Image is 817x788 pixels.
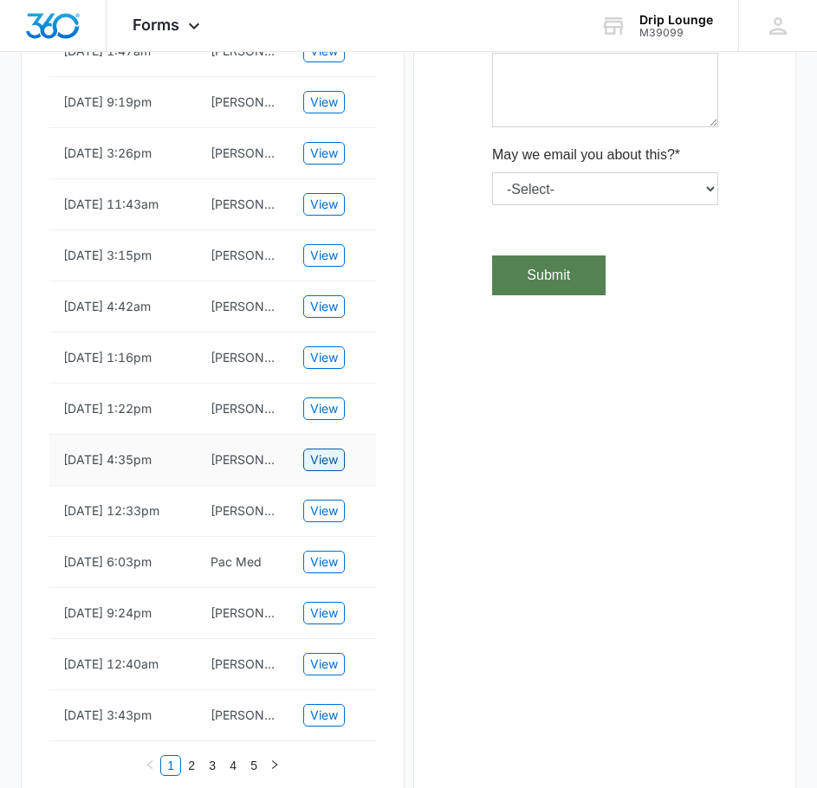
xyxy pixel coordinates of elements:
div: account id [639,27,713,39]
span: Phone [23,219,62,234]
span: View [310,706,338,725]
li: 1 [160,755,181,776]
td: [DATE] 3:26pm [49,128,197,179]
td: Frank Guillermo [197,486,289,537]
button: View [303,346,345,369]
button: View [303,244,345,267]
td: Steve Bunker [197,281,289,333]
button: Submit [23,544,136,584]
span: Submit [57,556,101,571]
td: [DATE] 4:35pm [49,435,197,486]
button: View [303,397,345,420]
li: 4 [223,755,243,776]
span: View [310,501,338,520]
td: Pac Med [197,537,289,588]
td: Miguelina Meireles [197,230,289,281]
td: marissa camarillo [197,435,289,486]
a: 3 [203,756,222,775]
small: You agree to receive future emails and understand you may opt-out at any time [23,497,249,530]
td: Nicole Knippenberg [197,639,289,690]
span: left [145,759,155,770]
td: Kristal Buck [197,179,289,230]
button: View [303,91,345,113]
td: Nicole Green [197,333,289,384]
button: View [303,653,345,675]
li: Next Page [264,755,285,776]
button: View [303,551,345,573]
td: [DATE] 6:03pm [49,537,197,588]
button: right [264,755,285,776]
td: Elizabeth Kourn [197,588,289,639]
li: Previous Page [139,755,160,776]
td: [DATE] 9:19pm [49,77,197,128]
span: View [310,604,338,623]
td: [DATE] 11:43am [49,179,197,230]
li: 3 [202,755,223,776]
span: View [310,552,338,572]
td: [DATE] 3:43pm [49,690,197,741]
span: View [310,195,338,214]
span: View [310,348,338,367]
td: [DATE] 3:15pm [49,230,197,281]
a: 1 [161,756,180,775]
span: May we email you about this? [23,436,205,450]
span: View [310,655,338,674]
td: Meagan Martinez [197,690,289,741]
a: 5 [244,756,263,775]
span: View [310,93,338,112]
button: View [303,142,345,165]
div: account name [639,13,713,27]
span: Name [23,25,60,40]
li: 2 [181,755,202,776]
button: View [303,500,345,522]
button: View [303,193,345,216]
td: [DATE] 12:33pm [49,486,197,537]
td: [DATE] 1:22pm [49,384,197,435]
td: Carly Roecklein [197,77,289,128]
button: View [303,704,345,727]
td: Amanda Sherwood [197,128,289,179]
a: 2 [182,756,201,775]
li: 5 [243,755,264,776]
a: 4 [224,756,243,775]
td: [DATE] 12:40am [49,639,197,690]
span: View [310,297,338,316]
span: What can we help you with? [23,316,195,331]
td: [DATE] 4:42am [49,281,197,333]
span: right [269,759,280,770]
button: View [303,449,345,471]
button: View [303,295,345,318]
span: View [310,246,338,265]
span: Email [23,122,57,137]
span: Forms [133,16,179,34]
td: [DATE] 1:16pm [49,333,197,384]
span: View [310,450,338,469]
td: Elle McGuinness [197,384,289,435]
button: left [139,755,160,776]
button: View [303,602,345,624]
td: [DATE] 9:24pm [49,588,197,639]
span: View [310,399,338,418]
span: View [310,144,338,163]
